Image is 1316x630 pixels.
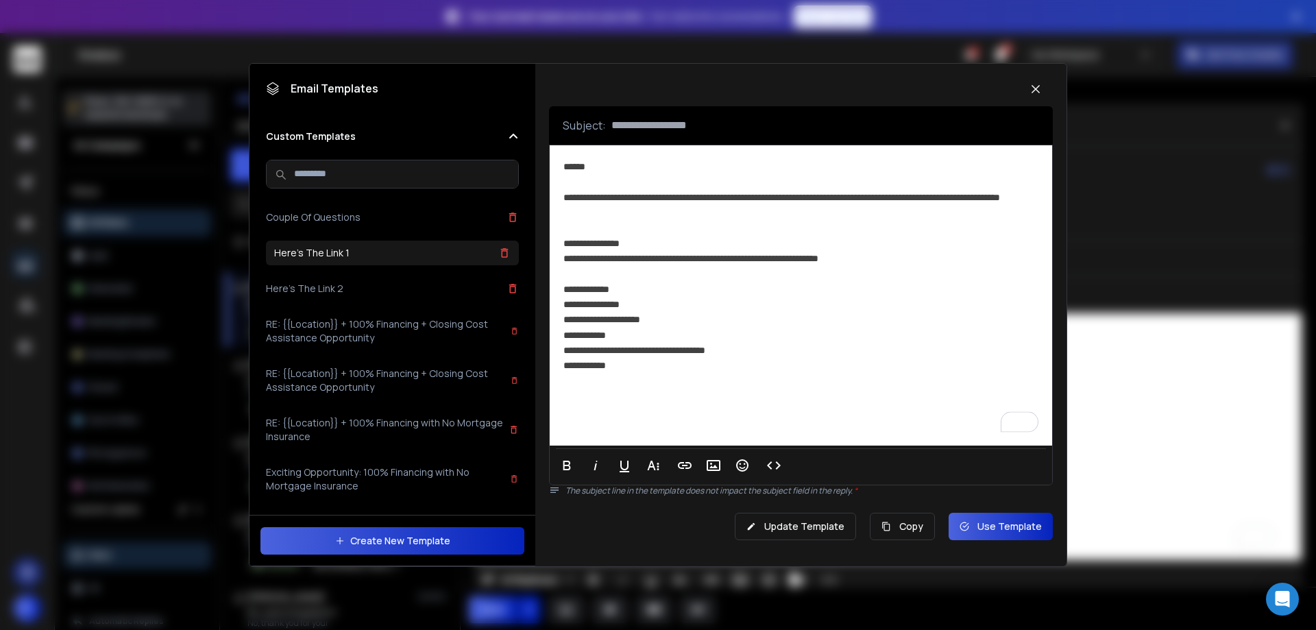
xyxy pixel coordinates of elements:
[672,452,698,479] button: Insert Link (Ctrl+K)
[870,513,935,540] button: Copy
[260,527,524,555] button: Create New Template
[266,416,509,444] h3: RE: {{Location}} + 100% Financing with No Mortgage Insurance
[1266,583,1299,616] div: Open Intercom Messenger
[554,452,580,479] button: Bold (Ctrl+B)
[761,452,787,479] button: Code View
[735,513,856,540] button: Update Template
[640,452,666,479] button: More Text
[949,513,1053,540] button: Use Template
[833,485,857,496] span: reply.
[700,452,727,479] button: Insert Image (Ctrl+P)
[550,145,1052,446] div: To enrich screen reader interactions, please activate Accessibility in Grammarly extension settings
[266,465,509,493] h3: Exciting Opportunity: 100% Financing with No Mortgage Insurance
[611,452,637,479] button: Underline (Ctrl+U)
[266,317,510,345] h3: RE: {{Location}} + 100% Financing + Closing Cost Assistance Opportunity
[583,452,609,479] button: Italic (Ctrl+I)
[563,117,606,134] p: Subject:
[266,367,510,394] h3: RE: {{Location}} + 100% Financing + Closing Cost Assistance Opportunity
[565,485,1053,496] p: The subject line in the template does not impact the subject field in the
[729,452,755,479] button: Emoticons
